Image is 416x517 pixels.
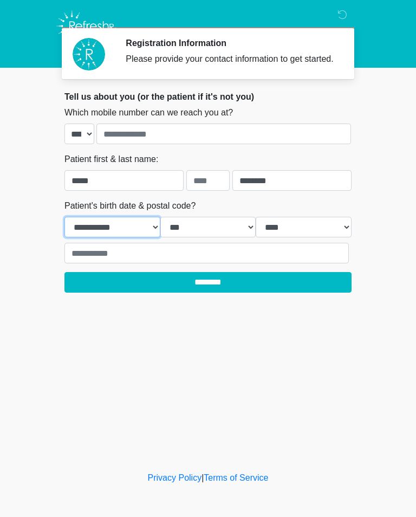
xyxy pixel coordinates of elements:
[64,199,196,212] label: Patient's birth date & postal code?
[64,106,233,119] label: Which mobile number can we reach you at?
[201,473,204,482] a: |
[64,92,352,102] h2: Tell us about you (or the patient if it's not you)
[126,53,335,66] div: Please provide your contact information to get started.
[204,473,268,482] a: Terms of Service
[73,38,105,70] img: Agent Avatar
[64,153,158,166] label: Patient first & last name:
[54,8,119,44] img: Refresh RX Logo
[148,473,202,482] a: Privacy Policy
